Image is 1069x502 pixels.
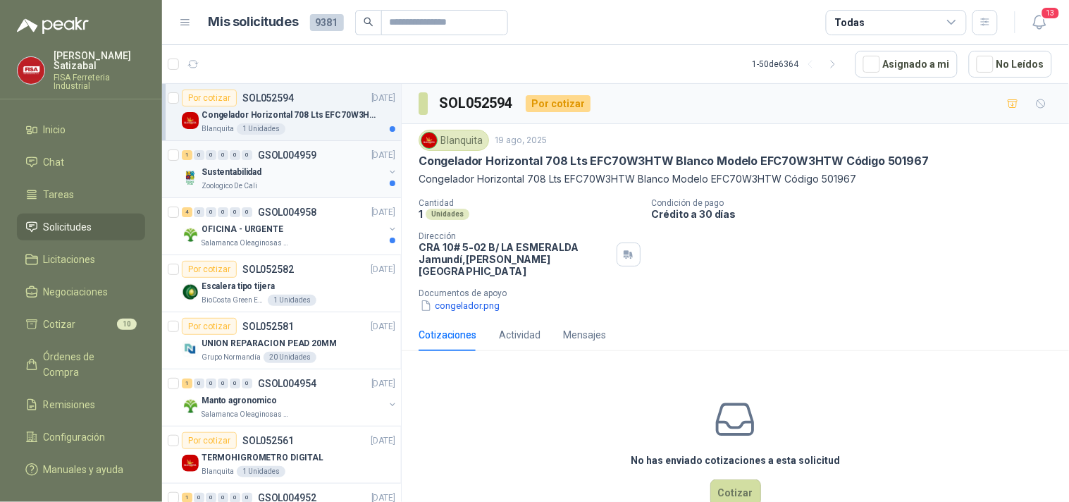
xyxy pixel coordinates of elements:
[194,379,204,388] div: 0
[44,317,76,332] span: Cotizar
[419,154,929,169] p: Congelador Horizontal 708 Lts EFC70W3HTW Blanco Modelo EFC70W3HTW Código 501967
[242,207,252,217] div: 0
[182,112,199,129] img: Company Logo
[230,379,240,388] div: 0
[17,17,89,34] img: Logo peakr
[182,455,199,472] img: Company Logo
[17,246,145,273] a: Licitaciones
[419,231,611,241] p: Dirección
[17,311,145,338] a: Cotizar10
[17,214,145,240] a: Solicitudes
[54,51,145,71] p: [PERSON_NAME] Satizabal
[44,187,75,202] span: Tareas
[202,280,275,293] p: Escalera tipo tijera
[202,409,290,420] p: Salamanca Oleaginosas SAS
[17,391,145,418] a: Remisiones
[202,466,234,477] p: Blanquita
[162,255,401,312] a: Por cotizarSOL052582[DATE] Company LogoEscalera tipo tijeraBioCosta Green Energy S.A.S1 Unidades
[17,116,145,143] a: Inicio
[202,352,261,363] p: Grupo Normandía
[206,207,216,217] div: 0
[202,295,265,306] p: BioCosta Green Energy S.A.S
[371,206,395,219] p: [DATE]
[182,379,192,388] div: 1
[162,84,401,141] a: Por cotizarSOL052594[DATE] Company LogoCongelador Horizontal 708 Lts EFC70W3HTW Blanco Modelo EFC...
[242,150,252,160] div: 0
[855,51,958,78] button: Asignado a mi
[419,288,1063,298] p: Documentos de apoyo
[162,312,401,369] a: Por cotizarSOL052581[DATE] Company LogoUNION REPARACION PEAD 20MMGrupo Normandía20 Unidades
[419,171,1052,187] p: Congelador Horizontal 708 Lts EFC70W3HTW Blanco Modelo EFC70W3HTW Código 501967
[202,451,323,465] p: TERMOHIGROMETRO DIGITAL
[18,57,44,84] img: Company Logo
[17,343,145,386] a: Órdenes de Compra
[17,149,145,176] a: Chat
[230,150,240,160] div: 0
[209,12,299,32] h1: Mis solicitudes
[194,150,204,160] div: 0
[237,466,285,477] div: 1 Unidades
[258,379,316,388] p: GSOL004954
[206,150,216,160] div: 0
[835,15,865,30] div: Todas
[194,207,204,217] div: 0
[202,238,290,249] p: Salamanca Oleaginosas SAS
[230,207,240,217] div: 0
[371,149,395,162] p: [DATE]
[17,181,145,208] a: Tareas
[182,375,398,420] a: 1 0 0 0 0 0 GSOL004954[DATE] Company LogoManto agronomicoSalamanca Oleaginosas SAS
[117,319,137,330] span: 10
[218,379,228,388] div: 0
[526,95,591,112] div: Por cotizar
[182,204,398,249] a: 4 0 0 0 0 0 GSOL004958[DATE] Company LogoOFICINA - URGENTESalamanca Oleaginosas SAS
[206,379,216,388] div: 0
[218,150,228,160] div: 0
[17,424,145,451] a: Configuración
[44,284,109,300] span: Negociaciones
[371,320,395,333] p: [DATE]
[652,198,1063,208] p: Condición de pago
[44,462,124,477] span: Manuales y ayuda
[44,122,66,137] span: Inicio
[202,223,283,236] p: OFICINA - URGENTE
[218,207,228,217] div: 0
[182,261,237,278] div: Por cotizar
[242,436,294,446] p: SOL052561
[439,92,514,114] h3: SOL052594
[371,263,395,276] p: [DATE]
[182,398,199,415] img: Company Logo
[162,427,401,484] a: Por cotizarSOL052561[DATE] Company LogoTERMOHIGROMETRO DIGITALBlanquita1 Unidades
[421,133,437,148] img: Company Logo
[44,154,65,170] span: Chat
[44,397,96,412] span: Remisiones
[182,226,199,243] img: Company Logo
[17,456,145,483] a: Manuales y ayuda
[364,17,373,27] span: search
[182,341,199,357] img: Company Logo
[258,207,316,217] p: GSOL004958
[182,283,199,300] img: Company Logo
[17,278,145,305] a: Negociaciones
[44,429,106,445] span: Configuración
[202,123,234,135] p: Blanquita
[419,327,476,343] div: Cotizaciones
[182,150,192,160] div: 1
[242,379,252,388] div: 0
[202,337,337,350] p: UNION REPARACION PEAD 20MM
[202,180,257,192] p: Zoologico De Cali
[1041,6,1061,20] span: 13
[426,209,469,220] div: Unidades
[202,166,261,179] p: Sustentabilidad
[371,377,395,391] p: [DATE]
[310,14,344,31] span: 9381
[499,327,540,343] div: Actividad
[652,208,1063,220] p: Crédito a 30 días
[202,109,377,122] p: Congelador Horizontal 708 Lts EFC70W3HTW Blanco Modelo EFC70W3HTW Código 501967
[242,264,294,274] p: SOL052582
[54,73,145,90] p: FISA Ferreteria Industrial
[563,327,606,343] div: Mensajes
[419,198,641,208] p: Cantidad
[182,318,237,335] div: Por cotizar
[1027,10,1052,35] button: 13
[258,150,316,160] p: GSOL004959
